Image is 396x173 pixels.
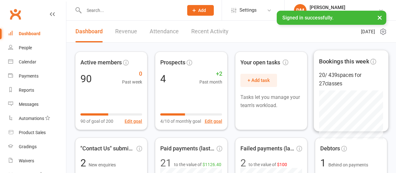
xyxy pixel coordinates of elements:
span: 1 [320,157,328,169]
div: Automations [19,116,44,121]
a: Payments [8,69,66,83]
span: 90 of goal of 200 [80,118,113,125]
a: Reports [8,83,66,97]
a: Automations [8,111,66,126]
div: 21 [160,158,172,168]
button: Edit goal [205,118,222,125]
div: Dashboard [19,31,40,36]
div: Payments [19,73,39,78]
a: Gradings [8,140,66,154]
div: 4 [160,74,166,84]
span: Add [198,8,206,13]
a: People [8,41,66,55]
div: Waivers [19,158,34,163]
input: Search... [82,6,179,15]
div: People [19,45,32,50]
span: +2 [199,69,222,78]
div: Reports [19,88,34,93]
p: Tasks let you manage your team's workload. [240,93,302,109]
span: [DATE] [361,28,375,35]
span: Behind on payments [328,162,368,167]
a: Product Sales [8,126,66,140]
div: 20 / 439 spaces for 27 classes [319,71,383,88]
span: New enquiries [89,162,116,167]
span: Signed in successfully. [282,15,333,21]
a: Attendance [150,21,179,42]
span: Prospects [160,58,185,67]
div: [PERSON_NAME] [310,5,378,10]
span: Bookings this week [319,57,369,66]
span: 2 [80,157,89,169]
span: Your open tasks [240,58,288,67]
span: Debtors [320,144,340,153]
a: Waivers [8,154,66,168]
button: Edit goal [125,118,142,125]
div: DM [294,4,306,17]
div: Calendar [19,59,36,64]
a: Recent Activity [191,21,229,42]
button: × [374,11,385,24]
span: Past week [122,78,142,85]
a: Messages [8,97,66,111]
span: 0 [122,69,142,78]
a: Calendar [8,55,66,69]
div: 2 [240,158,246,168]
span: Failed payments (last 30d) [240,144,295,153]
span: $1126.40 [203,162,221,167]
div: Southern Cross Martial Arts Pty Ltd [310,10,378,16]
span: to the value of [174,161,221,168]
span: "Contact Us" submissions [80,144,135,153]
span: to the value of [249,161,287,168]
div: Product Sales [19,130,46,135]
a: Dashboard [75,21,103,42]
span: Paid payments (last 7d) [160,144,215,153]
a: Clubworx [8,6,23,22]
span: Past month [199,78,222,85]
div: Gradings [19,144,37,149]
span: $100 [277,162,287,167]
span: 4/10 of monthly goal [160,118,201,125]
span: Active members [80,58,122,67]
a: Revenue [115,21,137,42]
div: Messages [19,102,39,107]
span: Settings [239,3,257,17]
a: Dashboard [8,27,66,41]
button: + Add task [240,74,277,87]
div: 90 [80,74,92,84]
button: Add [187,5,214,16]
